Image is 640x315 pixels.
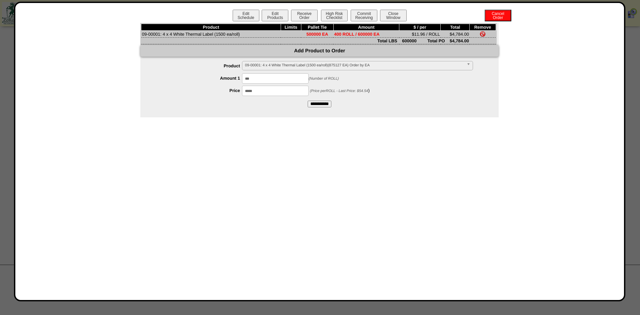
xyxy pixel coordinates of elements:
[281,24,301,31] th: Limits
[320,15,349,20] a: High RiskChecklist
[485,10,511,21] button: CancelOrder
[141,31,281,38] td: 09-00001: 4 x 4 White Thermal Label (1500 ea/roll)
[140,45,499,57] div: Add Product to Order
[333,24,399,31] th: Amount
[309,77,339,81] span: (Number of ROLL)
[441,24,470,31] th: Total
[470,24,496,31] th: Remove
[310,89,368,93] span: (Price per
[399,24,441,31] th: $ / per
[326,89,335,93] span: ROLL
[306,32,328,37] span: 500000 EA
[154,86,499,96] div: )
[399,31,441,38] td: $11.96 / ROLL
[141,24,281,31] th: Product
[480,31,485,37] img: Remove Item
[141,38,470,44] td: Total LBS 600000 Total PO $4,784.00
[380,10,407,21] button: CloseWindow
[336,89,368,93] span: - Last Price: $54.54
[233,10,259,21] button: EditSchedule
[351,10,377,21] button: CommitReceiving
[379,15,407,20] a: CloseWindow
[154,88,242,93] label: Price
[321,10,348,21] button: High RiskChecklist
[245,61,464,69] span: 09-00001: 4 x 4 White Thermal Label (1500 ea/roll)(875127 EA) Order by EA
[301,24,333,31] th: Pallet Tie
[154,76,242,81] label: Amount 1
[262,10,288,21] button: EditProducts
[334,32,379,37] span: 400 ROLL / 600000 EA
[291,10,318,21] button: ReceiveOrder
[441,31,470,38] td: $4,784.00
[154,63,242,68] label: Product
